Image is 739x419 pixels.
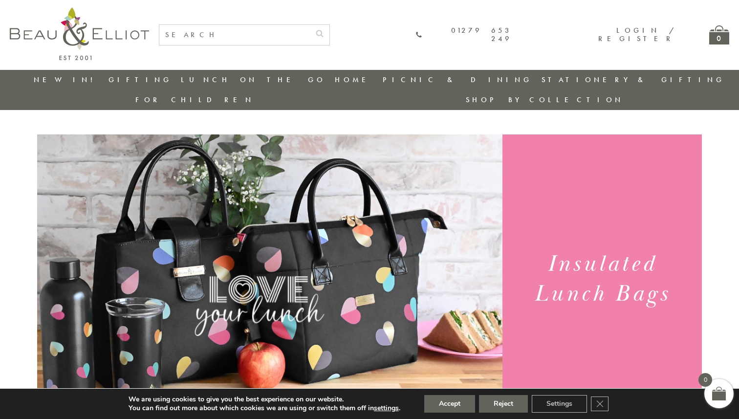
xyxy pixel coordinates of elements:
[135,95,254,105] a: For Children
[10,7,149,60] img: logo
[532,395,587,413] button: Settings
[466,95,624,105] a: Shop by collection
[109,75,172,85] a: Gifting
[415,26,512,44] a: 01279 653 249
[698,373,712,387] span: 0
[514,249,690,309] h1: Insulated Lunch Bags
[709,25,729,44] a: 0
[181,75,326,85] a: Lunch On The Go
[424,395,475,413] button: Accept
[129,395,400,404] p: We are using cookies to give you the best experience on our website.
[34,75,99,85] a: New in!
[159,25,310,45] input: SEARCH
[479,395,528,413] button: Reject
[129,404,400,413] p: You can find out more about which cookies we are using or switch them off in .
[374,404,399,413] button: settings
[598,25,675,44] a: Login / Register
[542,75,725,85] a: Stationery & Gifting
[335,75,374,85] a: Home
[591,397,609,411] button: Close GDPR Cookie Banner
[383,75,532,85] a: Picnic & Dining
